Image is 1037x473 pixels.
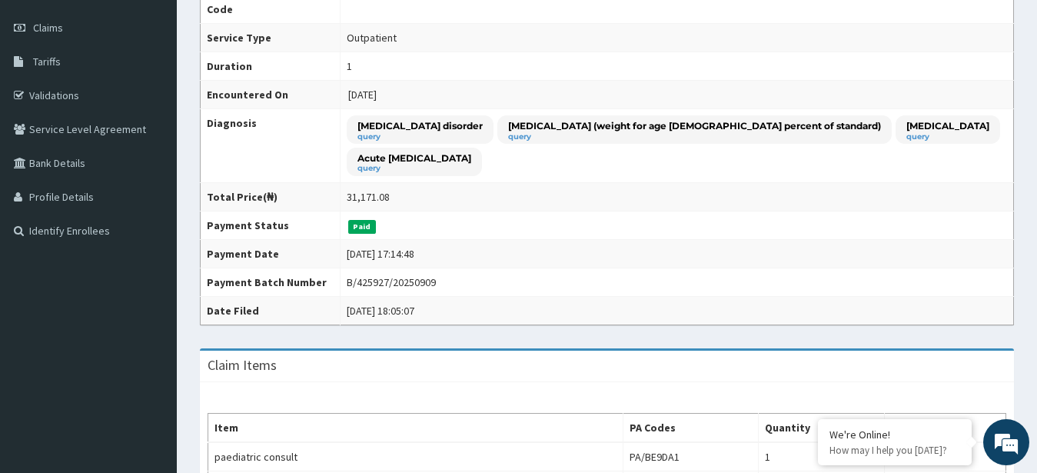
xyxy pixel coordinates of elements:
[347,275,436,290] div: B/425927/20250909
[885,414,1006,443] th: Price(₦)
[508,133,881,141] small: query
[829,444,960,457] p: How may I help you today?
[201,24,341,52] th: Service Type
[201,297,341,325] th: Date Filed
[623,442,759,471] td: PA/BE9DA1
[208,358,277,372] h3: Claim Items
[623,414,759,443] th: PA Codes
[28,77,62,115] img: d_794563401_company_1708531726252_794563401
[829,428,960,441] div: We're Online!
[347,58,352,74] div: 1
[347,189,390,205] div: 31,171.08
[357,165,471,172] small: query
[906,119,989,132] p: [MEDICAL_DATA]
[508,119,881,132] p: [MEDICAL_DATA] (weight for age [DEMOGRAPHIC_DATA] percent of standard)
[33,21,63,35] span: Claims
[759,414,885,443] th: Quantity
[201,268,341,297] th: Payment Batch Number
[8,312,293,366] textarea: Type your message and hit 'Enter'
[347,303,414,318] div: [DATE] 18:05:07
[208,414,623,443] th: Item
[201,81,341,109] th: Encountered On
[906,133,989,141] small: query
[201,183,341,212] th: Total Price(₦)
[348,220,376,234] span: Paid
[201,212,341,240] th: Payment Status
[759,442,885,471] td: 1
[357,133,483,141] small: query
[357,152,471,165] p: Acute [MEDICAL_DATA]
[252,8,289,45] div: Minimize live chat window
[201,52,341,81] th: Duration
[33,55,61,68] span: Tariffs
[80,86,258,106] div: Chat with us now
[201,240,341,268] th: Payment Date
[208,442,623,471] td: paediatric consult
[201,109,341,183] th: Diagnosis
[89,140,212,295] span: We're online!
[348,88,377,102] span: [DATE]
[347,246,414,261] div: [DATE] 17:14:48
[347,30,397,45] div: Outpatient
[357,119,483,132] p: [MEDICAL_DATA] disorder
